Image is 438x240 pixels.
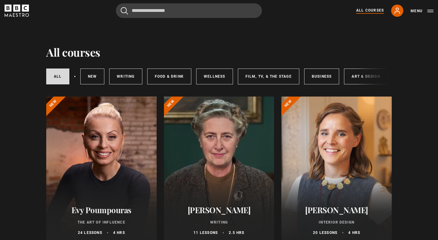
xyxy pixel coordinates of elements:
[238,69,299,84] a: Film, TV, & The Stage
[46,46,100,58] h1: All courses
[121,7,128,15] button: Submit the search query
[80,69,105,84] a: New
[196,69,233,84] a: Wellness
[109,69,142,84] a: Writing
[54,205,149,215] h2: Evy Poumpouras
[348,230,360,235] p: 4 hrs
[116,3,262,18] input: Search
[229,230,244,235] p: 2.5 hrs
[171,205,267,215] h2: [PERSON_NAME]
[113,230,125,235] p: 4 hrs
[411,8,433,14] button: Toggle navigation
[5,5,29,17] svg: BBC Maestro
[289,205,384,215] h2: [PERSON_NAME]
[304,69,339,84] a: Business
[356,8,384,14] a: All Courses
[54,220,149,225] p: The Art of Influence
[193,230,218,235] p: 11 lessons
[313,230,337,235] p: 20 lessons
[171,220,267,225] p: Writing
[289,220,384,225] p: Interior Design
[46,69,69,84] a: All
[147,69,191,84] a: Food & Drink
[78,230,102,235] p: 24 lessons
[344,69,388,84] a: Art & Design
